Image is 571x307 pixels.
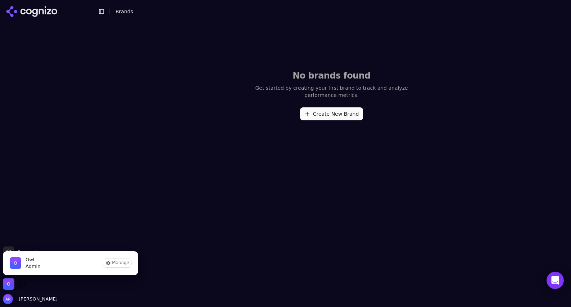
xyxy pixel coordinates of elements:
[16,296,58,302] span: [PERSON_NAME]
[3,294,13,304] img: Adam Raper
[14,249,37,256] span: Support
[115,8,551,15] nav: breadcrumb
[19,281,27,287] span: Owl
[3,251,138,275] div: Owl is active
[251,70,412,81] h2: No brands found
[300,107,363,120] button: Create New Brand
[26,257,40,263] span: Owl
[103,259,131,267] button: Manage
[115,9,133,14] span: Brands
[251,84,412,99] p: Get started by creating your first brand to track and analyze performance metrics.
[3,278,14,290] img: Owl
[10,257,21,269] img: Owl
[3,294,58,304] button: Open user button
[547,272,564,289] div: Open Intercom Messenger
[26,263,40,270] span: Admin
[3,278,27,290] button: Close organization switcher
